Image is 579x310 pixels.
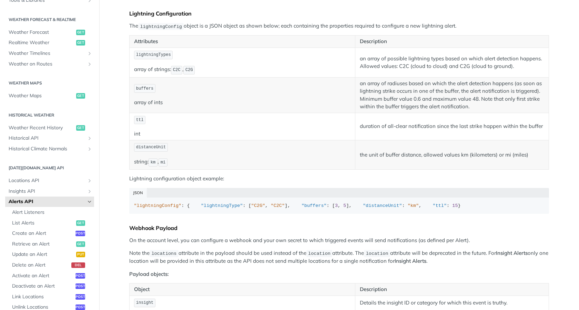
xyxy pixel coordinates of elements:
[173,68,181,72] span: C2C
[408,203,419,208] span: "km"
[9,249,94,260] a: Update an Alertput
[87,146,92,152] button: Show subpages for Historical Climate Normals
[76,93,85,99] span: get
[5,123,94,133] a: Weather Recent Historyget
[76,252,85,257] span: put
[12,262,70,269] span: Delete an Alert
[5,80,94,86] h2: Weather Maps
[9,29,74,36] span: Weather Forecast
[129,10,549,17] div: Lightning Configuration
[5,176,94,186] a: Locations APIShow subpages for Locations API
[9,61,85,68] span: Weather on Routes
[134,203,182,208] span: "lightningConfig"
[308,251,331,256] span: location
[136,52,171,57] span: lightningTypes
[87,51,92,56] button: Show subpages for Weather Timelines
[9,228,94,239] a: Create an Alertpost
[76,40,85,46] span: get
[360,286,544,293] p: Description
[9,135,85,142] span: Historical API
[360,299,544,307] p: Details the insight ID or category for which this event is truthy.
[302,203,327,208] span: "buffers"
[129,22,549,30] p: The object is a JSON object as shown below; each containing the properties required to configure ...
[136,86,153,91] span: buffers
[151,160,155,165] span: km
[151,251,176,256] span: locations
[5,197,94,207] a: Alerts APIHide subpages for Alerts API
[134,158,351,168] p: string: ,
[343,203,346,208] span: 5
[5,186,94,197] a: Insights APIShow subpages for Insights API
[360,80,544,111] p: an array of radiuses based on which the alert detection happens (as soon as lightning strike occu...
[134,38,351,46] p: Attributes
[9,177,85,184] span: Locations API
[9,92,74,99] span: Weather Maps
[161,160,165,165] span: mi
[129,224,549,231] div: Webhook Payload
[134,130,351,138] p: int
[5,133,94,143] a: Historical APIShow subpages for Historical API
[9,39,74,46] span: Realtime Weather
[9,281,94,291] a: Deactivate an Alertpost
[9,271,94,281] a: Activate an Alertpost
[76,125,85,131] span: get
[12,272,74,279] span: Activate an Alert
[9,207,94,218] a: Alert Listeners
[87,136,92,141] button: Show subpages for Historical API
[140,24,182,29] span: lightningConfig
[136,118,144,122] span: ttl
[75,231,85,236] span: post
[5,91,94,101] a: Weather Mapsget
[129,271,169,277] strong: Payload objects:
[76,241,85,247] span: get
[395,258,426,264] strong: Insight Alerts
[12,241,74,248] span: Retrieve an Alert
[12,220,74,227] span: List Alerts
[9,218,94,228] a: List Alertsget
[5,48,94,59] a: Weather TimelinesShow subpages for Weather Timelines
[12,293,74,300] span: Link Locations
[87,199,92,204] button: Hide subpages for Alerts API
[5,165,94,171] h2: [DATE][DOMAIN_NAME] API
[87,189,92,194] button: Show subpages for Insights API
[360,151,544,159] p: the unit of buffer distance, allowed values km (kilometers) or mi (miles)
[9,188,85,195] span: Insights API
[129,249,549,265] p: Note the attribute in the payload should be used instead of the attribute. The attribute will be ...
[136,145,166,150] span: distanceUnit
[5,17,94,23] h2: Weather Forecast & realtime
[360,122,544,130] p: duration of all-clear notification since the last strike happen within the buffer
[76,220,85,226] span: get
[496,250,528,256] strong: Insight Alerts
[12,251,74,258] span: Update an Alert
[5,38,94,48] a: Realtime Weatherget
[129,175,549,183] p: Lightning configuration object example:
[136,300,153,305] span: insight
[76,30,85,35] span: get
[12,230,74,237] span: Create an Alert
[360,55,544,70] p: an array of possible lightning types based on which alert detection happens. Allowed values: C2C ...
[433,203,447,208] span: "ttl"
[9,146,85,152] span: Historical Climate Normals
[366,251,388,256] span: location
[75,294,85,300] span: post
[5,112,94,118] h2: Historical Weather
[5,27,94,38] a: Weather Forecastget
[9,239,94,249] a: Retrieve an Alertget
[134,286,351,293] p: Object
[9,50,85,57] span: Weather Timelines
[9,292,94,302] a: Link Locationspost
[9,260,94,270] a: Delete an Alertdel
[129,237,549,244] p: On the account level, you can configure a webhook and your own secret to which triggered events w...
[134,202,545,209] div: : { : [ , ], : [ , ], : , : }
[12,209,92,216] span: Alert Listeners
[134,99,351,107] p: array of ints
[12,283,74,290] span: Deactivate an Alert
[335,203,338,208] span: 3
[363,203,402,208] span: "distanceUnit"
[9,124,74,131] span: Weather Recent History
[5,59,94,69] a: Weather on RoutesShow subpages for Weather on Routes
[251,203,265,208] span: "C2G"
[452,203,458,208] span: 15
[87,178,92,183] button: Show subpages for Locations API
[360,38,544,46] p: Description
